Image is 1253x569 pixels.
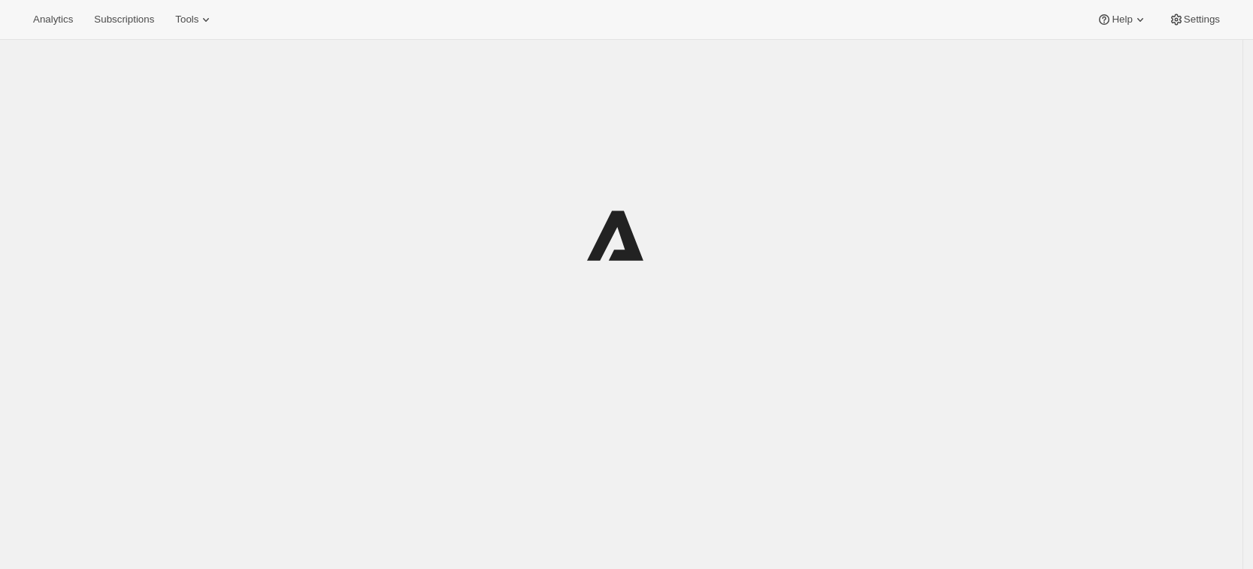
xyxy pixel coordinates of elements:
button: Tools [166,9,222,30]
span: Tools [175,14,198,26]
button: Analytics [24,9,82,30]
span: Help [1112,14,1132,26]
button: Help [1088,9,1156,30]
button: Settings [1160,9,1229,30]
span: Analytics [33,14,73,26]
span: Settings [1184,14,1220,26]
span: Subscriptions [94,14,154,26]
button: Subscriptions [85,9,163,30]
